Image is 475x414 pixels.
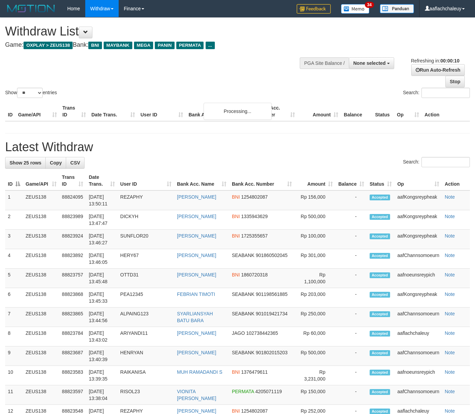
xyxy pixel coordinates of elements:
[89,102,138,121] th: Date Trans.
[372,102,394,121] th: Status
[23,230,59,249] td: ZEUS138
[395,366,442,385] td: aafnoeunsreypich
[256,350,287,355] span: Copy 901802015203 to clipboard
[45,157,66,169] a: Copy
[177,350,216,355] a: [PERSON_NAME]
[370,292,390,298] span: Accepted
[241,369,268,375] span: Copy 1376479611 to clipboard
[295,288,336,308] td: Rp 203,000
[365,2,374,8] span: 34
[177,389,216,401] a: VIONITA [PERSON_NAME]
[5,210,23,230] td: 2
[370,233,390,239] span: Accepted
[411,64,465,76] a: Run Auto-Refresh
[23,190,59,210] td: ZEUS138
[59,366,86,385] td: 88823583
[155,42,174,49] span: PANIN
[336,230,367,249] td: -
[70,160,80,166] span: CSV
[86,308,117,327] td: [DATE] 13:44:56
[336,366,367,385] td: -
[177,311,213,323] a: SYARLIANSYAH BATU BARA
[336,288,367,308] td: -
[445,291,455,297] a: Note
[86,210,117,230] td: [DATE] 13:47:47
[445,194,455,200] a: Note
[411,58,459,63] span: Refreshing in:
[5,327,23,346] td: 8
[86,327,117,346] td: [DATE] 13:43:02
[206,42,215,49] span: ...
[5,288,23,308] td: 6
[59,288,86,308] td: 88823868
[370,253,390,259] span: Accepted
[5,308,23,327] td: 7
[246,330,278,336] span: Copy 102738442365 to clipboard
[367,171,395,190] th: Status: activate to sort column ascending
[118,230,174,249] td: SUNFLOR20
[336,171,367,190] th: Balance: activate to sort column ascending
[66,157,85,169] a: CSV
[118,308,174,327] td: ALPAING123
[295,327,336,346] td: Rp 60,000
[5,385,23,405] td: 11
[5,25,310,38] h1: Withdraw List
[442,171,470,190] th: Action
[336,327,367,346] td: -
[86,346,117,366] td: [DATE] 13:40:39
[23,308,59,327] td: ZEUS138
[395,249,442,269] td: aafChannsomoeurn
[177,214,216,219] a: [PERSON_NAME]
[176,42,204,49] span: PERMATA
[336,249,367,269] td: -
[298,102,341,121] th: Amount
[232,350,254,355] span: SEABANK
[395,308,442,327] td: aafChannsomoeurn
[10,160,41,166] span: Show 25 rows
[86,366,117,385] td: [DATE] 13:39:35
[394,102,422,121] th: Op
[422,102,470,121] th: Action
[295,366,336,385] td: Rp 3,231,000
[336,190,367,210] td: -
[241,272,268,277] span: Copy 1860720318 to clipboard
[118,190,174,210] td: REZAPHY
[59,327,86,346] td: 88823784
[23,346,59,366] td: ZEUS138
[104,42,132,49] span: MAYBANK
[232,272,240,277] span: BNI
[5,230,23,249] td: 3
[440,58,459,63] strong: 00:00:10
[118,249,174,269] td: HERY67
[241,233,268,239] span: Copy 1725355657 to clipboard
[229,171,295,190] th: Bank Acc. Number: activate to sort column ascending
[370,311,390,317] span: Accepted
[232,330,245,336] span: JAGO
[395,327,442,346] td: aaflachchaleuy
[177,291,215,297] a: FEBRIAN TIMOTI
[118,288,174,308] td: PEA12345
[23,269,59,288] td: ZEUS138
[295,190,336,210] td: Rp 156,000
[232,389,254,394] span: PERMATA
[23,210,59,230] td: ZEUS138
[255,389,282,394] span: Copy 4205071119 to clipboard
[445,76,465,87] a: Stop
[232,408,240,414] span: BNI
[177,194,216,200] a: [PERSON_NAME]
[232,253,254,258] span: SEABANK
[254,102,298,121] th: Bank Acc. Number
[118,210,174,230] td: DICKYH
[445,389,455,394] a: Note
[88,42,102,49] span: BNI
[24,42,73,49] span: OXPLAY > ZEUS138
[395,171,442,190] th: Op: activate to sort column ascending
[241,194,268,200] span: Copy 1254802087 to clipboard
[86,171,117,190] th: Date Trans.: activate to sort column ascending
[177,330,216,336] a: [PERSON_NAME]
[59,385,86,405] td: 88823597
[204,103,272,120] div: Processing...
[256,291,287,297] span: Copy 901198561885 to clipboard
[186,102,254,121] th: Bank Acc. Name
[5,269,23,288] td: 5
